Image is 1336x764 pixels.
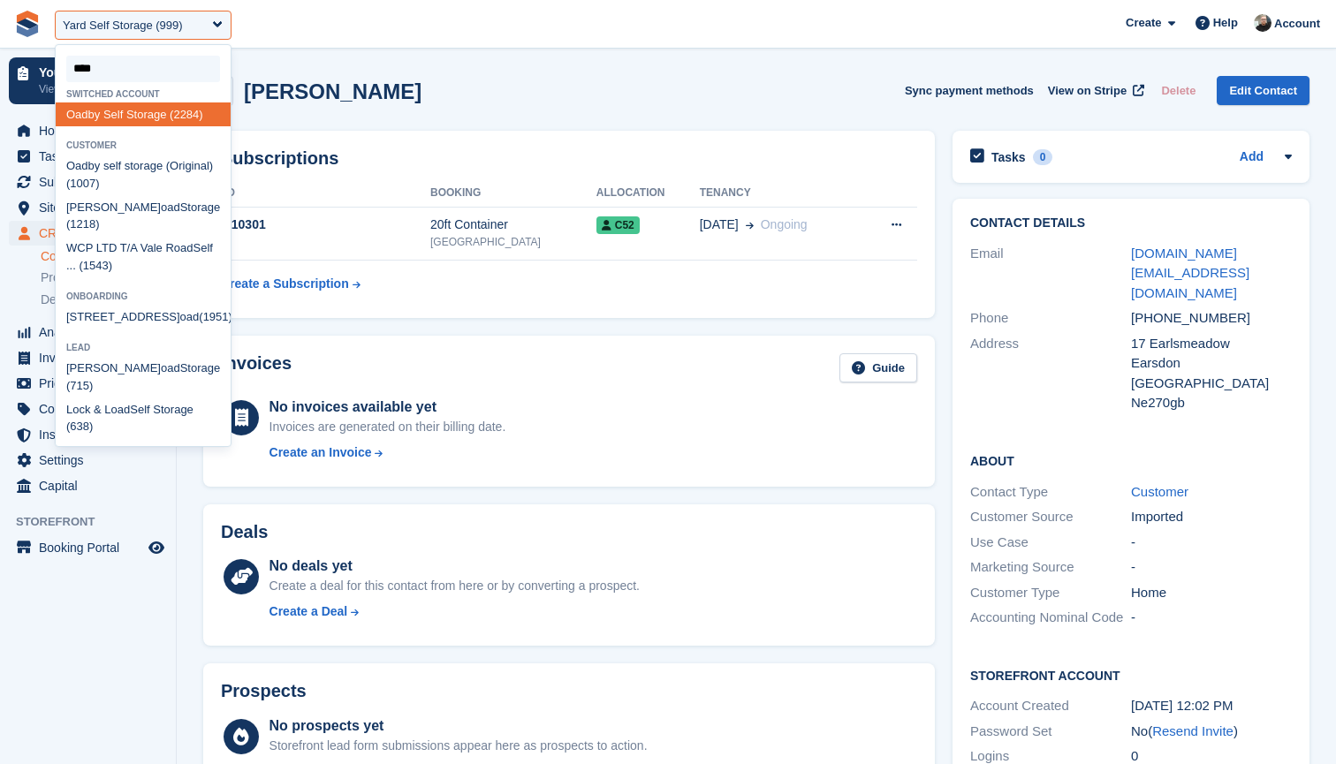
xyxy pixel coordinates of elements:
div: 110301 [221,216,430,234]
div: Marketing Source [970,557,1131,578]
h2: Prospects [221,681,307,701]
a: menu [9,397,167,421]
span: Coupons [39,397,145,421]
span: Deals [41,291,72,308]
div: Create a deal for this contact from here or by converting a prospect. [269,577,640,595]
a: menu [9,345,167,370]
div: - [1131,557,1292,578]
a: Create an Invoice [269,443,506,462]
div: [PHONE_NUMBER] [1131,308,1292,329]
h2: Invoices [221,353,292,382]
div: Storefront lead form submissions appear here as prospects to action. [269,737,648,755]
span: oad [174,241,194,254]
div: Phone [970,308,1131,329]
th: Booking [430,179,596,208]
span: Ongoing [761,217,808,231]
span: Insurance [39,422,145,447]
div: Switched account [56,89,231,99]
div: No [1131,722,1292,742]
span: oad [161,361,180,374]
div: Lead [56,343,231,352]
a: Guide [839,353,917,382]
h2: About [970,451,1292,469]
a: menu [9,144,167,169]
span: Tasks [39,144,145,169]
h2: Contact Details [970,216,1292,231]
div: Invoices are generated on their billing date. [269,418,506,436]
a: Create a Deal [269,602,640,621]
img: stora-icon-8386f47178a22dfd0bd8f6a31ec36ba5ce8667c1dd55bd0f319d3a0aa187defe.svg [14,11,41,37]
div: [DATE] 12:02 PM [1131,696,1292,716]
span: Analytics [39,320,145,344]
img: Tom Huddleston [1254,14,1271,32]
a: menu [9,473,167,498]
span: View on Stripe [1048,82,1127,100]
span: C52 [596,216,640,234]
a: Create a Subscription [221,268,361,300]
div: Contact Type [970,482,1131,503]
div: No invoices available yet [269,397,506,418]
a: Preview store [146,537,167,558]
a: menu [9,118,167,143]
th: ID [221,179,430,208]
span: Settings [39,448,145,473]
span: oad [161,200,180,214]
a: Prospects [41,269,167,287]
a: menu [9,221,167,246]
div: by Self Storage (2284) [56,102,231,126]
p: Your onboarding [39,66,144,79]
a: menu [9,448,167,473]
div: [PERSON_NAME] Storage (715) [56,357,231,398]
a: Resend Invite [1152,723,1234,738]
a: Customer [1131,484,1188,499]
h2: [PERSON_NAME] [244,79,421,103]
h2: Subscriptions [221,148,917,169]
span: Storefront [16,513,176,531]
span: Help [1213,14,1238,32]
th: Tenancy [700,179,862,208]
a: menu [9,320,167,344]
div: 17 Earlsmeadow [1131,334,1292,354]
div: Ne270gb [1131,393,1292,413]
span: Oad [66,159,88,172]
div: 0 [1033,149,1053,165]
div: Onboarding [56,291,231,301]
span: Capital [39,473,145,498]
span: Sites [39,195,145,220]
span: oad [111,403,131,416]
div: WCP LTD T/A Vale R Self ... (1543) [56,237,231,278]
a: menu [9,195,167,220]
div: Use Case [970,533,1131,553]
a: Edit Contact [1217,76,1309,105]
div: Customer [56,140,231,150]
span: [DATE] [700,216,739,234]
a: Deals [41,291,167,309]
a: Add [1240,148,1264,168]
span: Create [1126,14,1161,32]
div: [PERSON_NAME] Storage (1218) [56,195,231,237]
div: [GEOGRAPHIC_DATA] [1131,374,1292,394]
a: [DOMAIN_NAME][EMAIL_ADDRESS][DOMAIN_NAME] [1131,246,1249,300]
div: by self storage (Original) (1007) [56,155,231,196]
div: [STREET_ADDRESS] (1951) [56,305,231,329]
div: Create a Subscription [221,275,349,293]
a: menu [9,422,167,447]
button: Delete [1154,76,1203,105]
div: Password Set [970,722,1131,742]
div: Home [1131,583,1292,603]
span: Oad [66,108,88,121]
h2: Tasks [991,149,1026,165]
a: Your onboarding View next steps [9,57,167,104]
span: oad [180,310,200,323]
button: Sync payment methods [905,76,1034,105]
div: Customer Type [970,583,1131,603]
h2: Storefront Account [970,666,1292,684]
div: [GEOGRAPHIC_DATA] [430,234,596,250]
a: View on Stripe [1041,76,1148,105]
span: Prospects [41,269,95,286]
div: No prospects yet [269,715,648,737]
div: - [1131,608,1292,628]
div: - [1131,533,1292,553]
div: Imported [1131,507,1292,527]
div: Create a Deal [269,602,348,621]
